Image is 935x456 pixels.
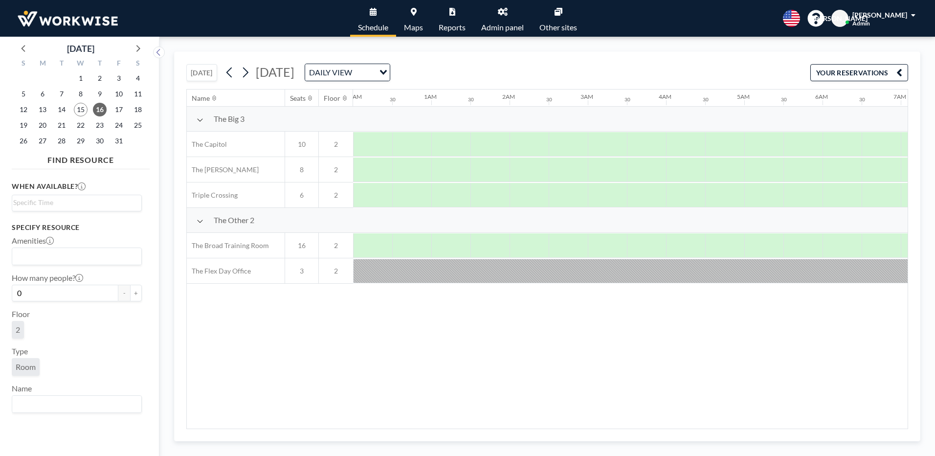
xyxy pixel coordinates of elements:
[852,11,907,19] span: [PERSON_NAME]
[290,94,306,103] div: Seats
[659,93,671,100] div: 4AM
[112,134,126,148] span: Friday, October 31, 2025
[285,165,318,174] span: 8
[109,58,128,70] div: F
[12,236,54,246] label: Amenities
[55,87,68,101] span: Tuesday, October 7, 2025
[893,93,906,100] div: 7AM
[16,9,120,28] img: organization-logo
[17,103,30,116] span: Sunday, October 12, 2025
[36,118,49,132] span: Monday, October 20, 2025
[319,241,353,250] span: 2
[285,241,318,250] span: 16
[112,103,126,116] span: Friday, October 17, 2025
[12,223,142,232] h3: Specify resource
[192,94,210,103] div: Name
[93,87,107,101] span: Thursday, October 9, 2025
[624,96,630,103] div: 30
[112,71,126,85] span: Friday, October 3, 2025
[186,64,217,81] button: [DATE]
[214,215,254,225] span: The Other 2
[439,23,466,31] span: Reports
[737,93,750,100] div: 5AM
[12,384,32,393] label: Name
[187,267,251,275] span: The Flex Day Office
[12,396,141,412] div: Search for option
[13,197,136,208] input: Search for option
[815,93,828,100] div: 6AM
[187,241,269,250] span: The Broad Training Room
[17,87,30,101] span: Sunday, October 5, 2025
[71,58,90,70] div: W
[33,58,52,70] div: M
[118,285,130,301] button: -
[319,191,353,200] span: 2
[285,191,318,200] span: 6
[93,134,107,148] span: Thursday, October 30, 2025
[502,93,515,100] div: 2AM
[187,191,238,200] span: Triple Crossing
[12,273,83,283] label: How many people?
[12,248,141,265] div: Search for option
[90,58,109,70] div: T
[307,66,354,79] span: DAILY VIEW
[404,23,423,31] span: Maps
[305,64,390,81] div: Search for option
[74,71,88,85] span: Wednesday, October 1, 2025
[214,114,245,124] span: The Big 3
[13,250,136,263] input: Search for option
[74,118,88,132] span: Wednesday, October 22, 2025
[346,93,362,100] div: 12AM
[813,14,868,23] span: [PERSON_NAME]
[12,151,150,165] h4: FIND RESOURCE
[187,165,259,174] span: The [PERSON_NAME]
[93,71,107,85] span: Thursday, October 2, 2025
[93,118,107,132] span: Thursday, October 23, 2025
[187,140,227,149] span: The Capitol
[12,195,141,210] div: Search for option
[424,93,437,100] div: 1AM
[852,20,870,27] span: Admin
[859,96,865,103] div: 30
[810,64,908,81] button: YOUR RESERVATIONS
[74,87,88,101] span: Wednesday, October 8, 2025
[131,103,145,116] span: Saturday, October 18, 2025
[93,103,107,116] span: Thursday, October 16, 2025
[481,23,524,31] span: Admin panel
[319,165,353,174] span: 2
[131,87,145,101] span: Saturday, October 11, 2025
[580,93,593,100] div: 3AM
[74,103,88,116] span: Wednesday, October 15, 2025
[12,309,30,319] label: Floor
[17,134,30,148] span: Sunday, October 26, 2025
[355,66,374,79] input: Search for option
[14,58,33,70] div: S
[319,140,353,149] span: 2
[546,96,552,103] div: 30
[390,96,396,103] div: 30
[324,94,340,103] div: Floor
[131,118,145,132] span: Saturday, October 25, 2025
[36,134,49,148] span: Monday, October 27, 2025
[319,267,353,275] span: 2
[16,325,20,334] span: 2
[36,87,49,101] span: Monday, October 6, 2025
[16,362,36,371] span: Room
[703,96,709,103] div: 30
[36,103,49,116] span: Monday, October 13, 2025
[112,87,126,101] span: Friday, October 10, 2025
[285,267,318,275] span: 3
[55,103,68,116] span: Tuesday, October 14, 2025
[468,96,474,103] div: 30
[112,118,126,132] span: Friday, October 24, 2025
[781,96,787,103] div: 30
[74,134,88,148] span: Wednesday, October 29, 2025
[539,23,577,31] span: Other sites
[67,42,94,55] div: [DATE]
[130,285,142,301] button: +
[55,118,68,132] span: Tuesday, October 21, 2025
[13,398,136,410] input: Search for option
[128,58,147,70] div: S
[131,71,145,85] span: Saturday, October 4, 2025
[17,118,30,132] span: Sunday, October 19, 2025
